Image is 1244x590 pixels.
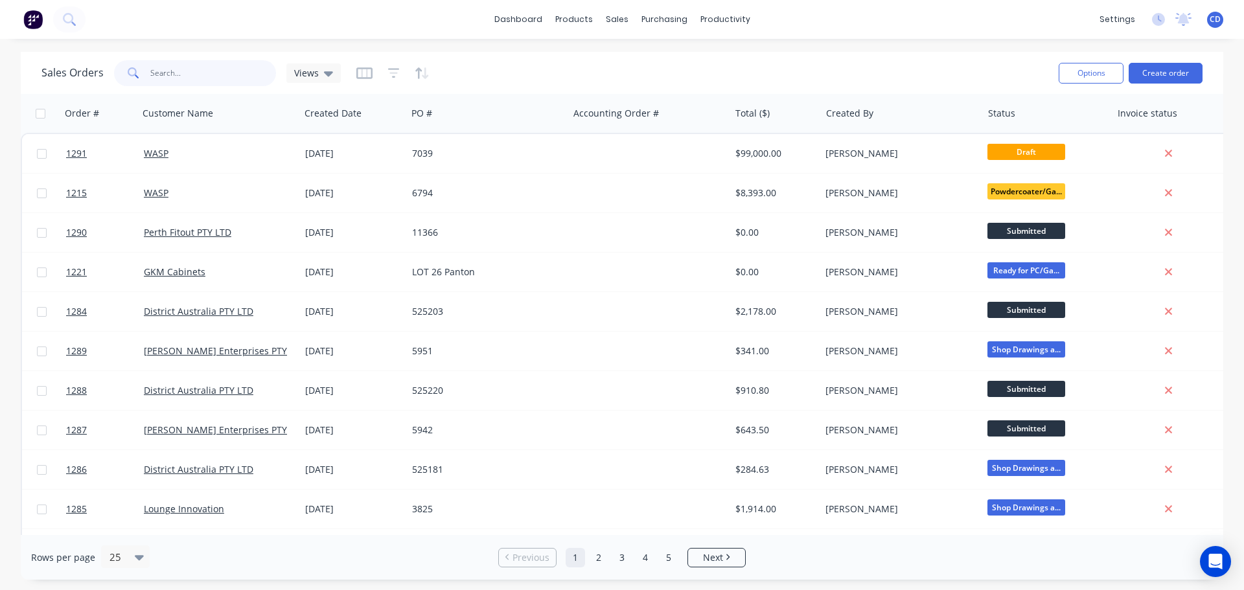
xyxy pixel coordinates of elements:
[66,463,87,476] span: 1286
[825,424,969,437] div: [PERSON_NAME]
[305,463,402,476] div: [DATE]
[412,147,556,160] div: 7039
[735,147,811,160] div: $99,000.00
[412,266,556,278] div: LOT 26 Panton
[305,384,402,397] div: [DATE]
[825,147,969,160] div: [PERSON_NAME]
[987,499,1065,516] span: Shop Drawings a...
[566,548,585,567] a: Page 1 is your current page
[411,107,432,120] div: PO #
[549,10,599,29] div: products
[513,551,549,564] span: Previous
[1129,63,1203,84] button: Create order
[735,503,811,516] div: $1,914.00
[144,147,168,159] a: WASP
[66,305,87,318] span: 1284
[144,226,231,238] a: Perth Fitout PTY LTD
[66,332,144,370] a: 1289
[144,345,306,357] a: [PERSON_NAME] Enterprises PTY LTD
[987,262,1065,278] span: Ready for PC/Ga...
[589,548,608,567] a: Page 2
[735,305,811,318] div: $2,178.00
[488,10,549,29] a: dashboard
[1210,14,1221,25] span: CD
[987,223,1065,239] span: Submitted
[825,345,969,357] div: [PERSON_NAME]
[66,371,144,410] a: 1288
[735,424,811,437] div: $643.50
[66,384,87,397] span: 1288
[66,411,144,449] a: 1287
[987,381,1065,397] span: Submitted
[987,144,1065,160] span: Draft
[412,187,556,199] div: 6794
[66,345,87,357] span: 1289
[412,384,556,397] div: 525220
[144,463,253,475] a: District Australia PTY LTD
[987,183,1065,199] span: Powdercoater/Ga...
[412,226,556,239] div: 11366
[66,424,87,437] span: 1287
[987,341,1065,357] span: Shop Drawings a...
[573,107,659,120] div: Accounting Order #
[825,503,969,516] div: [PERSON_NAME]
[66,147,87,160] span: 1291
[987,420,1065,437] span: Submitted
[825,305,969,318] div: [PERSON_NAME]
[412,503,556,516] div: 3825
[144,187,168,199] a: WASP
[412,305,556,318] div: 525203
[493,548,751,567] ul: Pagination
[988,107,1015,120] div: Status
[826,107,873,120] div: Created By
[150,60,277,86] input: Search...
[66,503,87,516] span: 1285
[1118,107,1177,120] div: Invoice status
[825,226,969,239] div: [PERSON_NAME]
[66,490,144,528] a: 1285
[31,551,95,564] span: Rows per page
[66,213,144,252] a: 1290
[65,107,99,120] div: Order #
[144,305,253,317] a: District Australia PTY LTD
[703,551,723,564] span: Next
[143,107,213,120] div: Customer Name
[636,548,655,567] a: Page 4
[66,187,87,199] span: 1215
[144,424,306,436] a: [PERSON_NAME] Enterprises PTY LTD
[66,450,144,489] a: 1286
[1059,63,1123,84] button: Options
[412,463,556,476] div: 525181
[694,10,757,29] div: productivity
[612,548,632,567] a: Page 3
[66,226,87,239] span: 1290
[825,384,969,397] div: [PERSON_NAME]
[735,345,811,357] div: $341.00
[599,10,635,29] div: sales
[66,174,144,212] a: 1215
[635,10,694,29] div: purchasing
[825,463,969,476] div: [PERSON_NAME]
[305,424,402,437] div: [DATE]
[305,503,402,516] div: [DATE]
[305,305,402,318] div: [DATE]
[688,551,745,564] a: Next page
[66,292,144,331] a: 1284
[144,266,205,278] a: GKM Cabinets
[659,548,678,567] a: Page 5
[66,253,144,291] a: 1221
[305,266,402,278] div: [DATE]
[66,529,144,568] a: 1283
[412,424,556,437] div: 5942
[825,187,969,199] div: [PERSON_NAME]
[1200,546,1231,577] div: Open Intercom Messenger
[144,384,253,396] a: District Australia PTY LTD
[305,226,402,239] div: [DATE]
[41,67,104,79] h1: Sales Orders
[305,187,402,199] div: [DATE]
[23,10,43,29] img: Factory
[499,551,556,564] a: Previous page
[735,463,811,476] div: $284.63
[735,226,811,239] div: $0.00
[305,107,362,120] div: Created Date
